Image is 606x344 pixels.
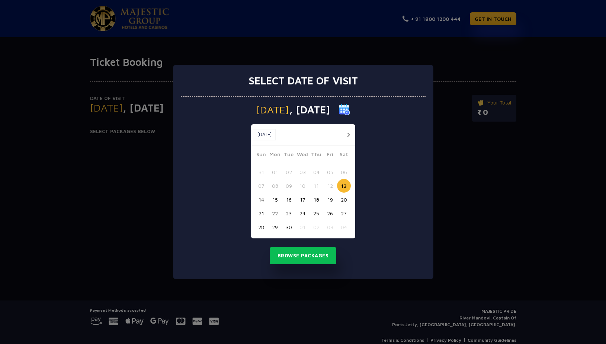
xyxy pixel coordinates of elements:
[268,220,282,234] button: 29
[282,150,296,161] span: Tue
[254,193,268,206] button: 14
[339,104,350,115] img: calender icon
[282,220,296,234] button: 30
[296,179,310,193] button: 10
[282,165,296,179] button: 02
[323,165,337,179] button: 05
[310,150,323,161] span: Thu
[268,165,282,179] button: 01
[282,193,296,206] button: 16
[310,165,323,179] button: 04
[323,179,337,193] button: 12
[337,193,351,206] button: 20
[254,150,268,161] span: Sun
[254,220,268,234] button: 28
[268,150,282,161] span: Mon
[323,220,337,234] button: 03
[268,206,282,220] button: 22
[249,74,358,87] h3: Select date of visit
[289,105,330,115] span: , [DATE]
[254,165,268,179] button: 31
[268,193,282,206] button: 15
[323,150,337,161] span: Fri
[256,105,289,115] span: [DATE]
[337,150,351,161] span: Sat
[310,220,323,234] button: 02
[296,206,310,220] button: 24
[296,165,310,179] button: 03
[254,179,268,193] button: 07
[282,206,296,220] button: 23
[337,206,351,220] button: 27
[337,220,351,234] button: 04
[254,206,268,220] button: 21
[268,179,282,193] button: 08
[282,179,296,193] button: 09
[310,179,323,193] button: 11
[310,193,323,206] button: 18
[296,193,310,206] button: 17
[323,206,337,220] button: 26
[270,247,337,264] button: Browse Packages
[337,179,351,193] button: 13
[310,206,323,220] button: 25
[296,220,310,234] button: 01
[337,165,351,179] button: 06
[253,129,276,140] button: [DATE]
[296,150,310,161] span: Wed
[323,193,337,206] button: 19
